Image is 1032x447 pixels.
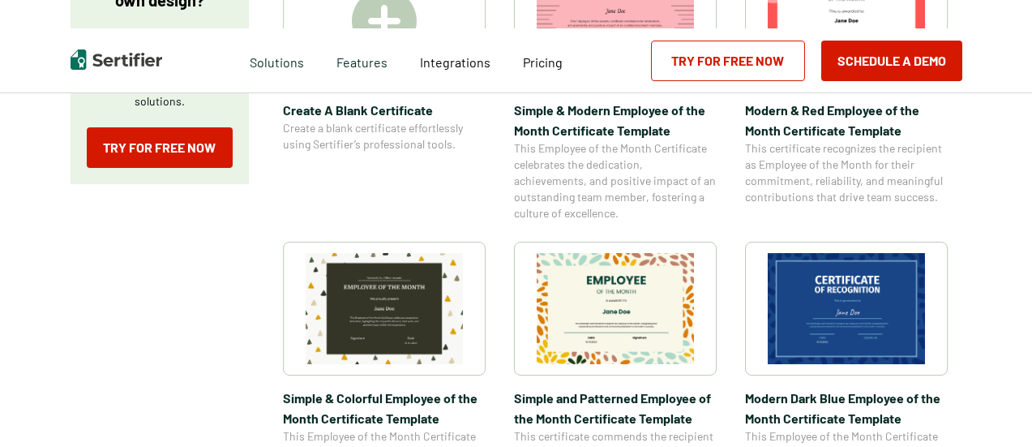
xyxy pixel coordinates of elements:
span: Features [336,50,388,71]
a: Pricing [523,50,563,71]
span: Solutions [250,50,304,71]
span: Create a blank certificate effortlessly using Sertifier’s professional tools. [283,120,486,153]
span: Modern & Red Employee of the Month Certificate Template [745,100,948,140]
a: Integrations [420,50,490,71]
img: Sertifier | Digital Credentialing Platform [71,49,162,70]
span: Simple & Colorful Employee of the Month Certificate Template [283,388,486,428]
span: This certificate recognizes the recipient as Employee of the Month for their commitment, reliabil... [745,140,948,205]
img: Simple & Colorful Employee of the Month Certificate Template [306,253,463,364]
a: Try for Free Now [87,127,233,168]
span: Simple and Patterned Employee of the Month Certificate Template [514,388,717,428]
span: Modern Dark Blue Employee of the Month Certificate Template [745,388,948,428]
span: Create A Blank Certificate [283,100,486,120]
img: Modern Dark Blue Employee of the Month Certificate Template [768,253,925,364]
iframe: Chat Widget [951,369,1032,447]
a: Try for Free Now [651,41,805,81]
span: Pricing [523,54,563,70]
img: Simple and Patterned Employee of the Month Certificate Template [537,253,694,364]
span: Integrations [420,54,490,70]
span: Simple & Modern Employee of the Month Certificate Template [514,100,717,140]
span: This Employee of the Month Certificate celebrates the dedication, achievements, and positive impa... [514,140,717,221]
